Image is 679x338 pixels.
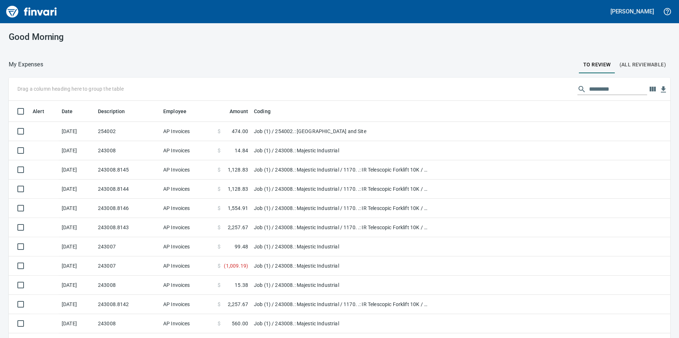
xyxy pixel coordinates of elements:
[251,256,432,276] td: Job (1) / 243008.: Majestic Industrial
[235,243,248,250] span: 99.48
[251,199,432,218] td: Job (1) / 243008.: Majestic Industrial / 1170. .: IR Telescopic Forklift 10K / 5: Other
[218,320,221,327] span: $
[95,180,160,199] td: 243008.8144
[658,84,669,95] button: Download Table
[163,107,186,116] span: Employee
[160,256,215,276] td: AP Invoices
[220,107,248,116] span: Amount
[218,243,221,250] span: $
[251,122,432,141] td: Job (1) / 254002.: [GEOGRAPHIC_DATA] and Site
[95,218,160,237] td: 243008.8143
[160,199,215,218] td: AP Invoices
[228,205,248,212] span: 1,554.91
[33,107,54,116] span: Alert
[163,107,196,116] span: Employee
[17,85,124,92] p: Drag a column heading here to group the table
[95,237,160,256] td: 243007
[98,107,125,116] span: Description
[59,314,95,333] td: [DATE]
[218,185,221,193] span: $
[95,141,160,160] td: 243008
[620,60,666,69] span: (All Reviewable)
[62,107,82,116] span: Date
[232,320,248,327] span: 560.00
[228,185,248,193] span: 1,128.83
[9,60,43,69] nav: breadcrumb
[254,107,280,116] span: Coding
[218,128,221,135] span: $
[235,147,248,154] span: 14.84
[59,199,95,218] td: [DATE]
[95,160,160,180] td: 243008.8145
[230,107,248,116] span: Amount
[228,166,248,173] span: 1,128.83
[218,262,221,269] span: $
[232,128,248,135] span: 474.00
[4,3,59,20] img: Finvari
[251,180,432,199] td: Job (1) / 243008.: Majestic Industrial / 1170. .: IR Telescopic Forklift 10K / 5: Other
[224,262,248,269] span: ( 1,009.19 )
[609,6,656,17] button: [PERSON_NAME]
[254,107,271,116] span: Coding
[33,107,44,116] span: Alert
[228,301,248,308] span: 2,257.67
[59,122,95,141] td: [DATE]
[610,8,654,15] h5: [PERSON_NAME]
[160,141,215,160] td: AP Invoices
[647,84,658,95] button: Choose columns to display
[59,295,95,314] td: [DATE]
[59,180,95,199] td: [DATE]
[95,122,160,141] td: 254002
[95,295,160,314] td: 243008.8142
[59,237,95,256] td: [DATE]
[160,218,215,237] td: AP Invoices
[251,295,432,314] td: Job (1) / 243008.: Majestic Industrial / 1170. .: IR Telescopic Forklift 10K / 5: Other
[95,314,160,333] td: 243008
[218,224,221,231] span: $
[9,60,43,69] p: My Expenses
[160,276,215,295] td: AP Invoices
[251,218,432,237] td: Job (1) / 243008.: Majestic Industrial / 1170. .: IR Telescopic Forklift 10K / 5: Other
[160,295,215,314] td: AP Invoices
[251,141,432,160] td: Job (1) / 243008.: Majestic Industrial
[218,166,221,173] span: $
[251,314,432,333] td: Job (1) / 243008.: Majestic Industrial
[62,107,73,116] span: Date
[59,218,95,237] td: [DATE]
[95,256,160,276] td: 243007
[59,256,95,276] td: [DATE]
[98,107,135,116] span: Description
[160,180,215,199] td: AP Invoices
[59,141,95,160] td: [DATE]
[160,314,215,333] td: AP Invoices
[218,281,221,289] span: $
[251,237,432,256] td: Job (1) / 243008.: Majestic Industrial
[251,276,432,295] td: Job (1) / 243008.: Majestic Industrial
[583,60,611,69] span: To Review
[9,32,218,42] h3: Good Morning
[218,147,221,154] span: $
[59,160,95,180] td: [DATE]
[160,160,215,180] td: AP Invoices
[95,199,160,218] td: 243008.8146
[218,301,221,308] span: $
[95,276,160,295] td: 243008
[59,276,95,295] td: [DATE]
[235,281,248,289] span: 15.38
[160,237,215,256] td: AP Invoices
[160,122,215,141] td: AP Invoices
[228,224,248,231] span: 2,257.67
[251,160,432,180] td: Job (1) / 243008.: Majestic Industrial / 1170. .: IR Telescopic Forklift 10K / 5: Other
[218,205,221,212] span: $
